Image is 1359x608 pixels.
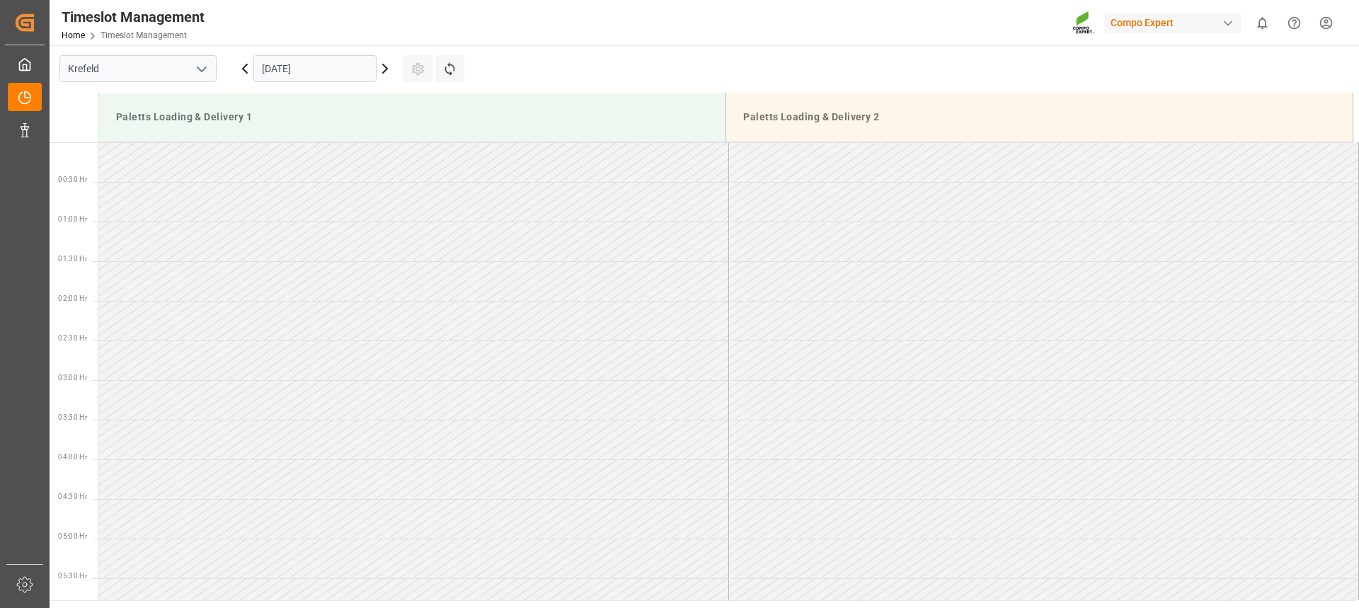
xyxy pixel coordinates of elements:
[58,493,87,500] span: 04:30 Hr
[110,104,714,130] div: Paletts Loading & Delivery 1
[58,334,87,342] span: 02:30 Hr
[59,55,217,82] input: Type to search/select
[58,413,87,421] span: 03:30 Hr
[58,572,87,580] span: 05:30 Hr
[1105,9,1246,36] button: Compo Expert
[58,215,87,223] span: 01:00 Hr
[58,294,87,302] span: 02:00 Hr
[1105,13,1241,33] div: Compo Expert
[190,58,212,80] button: open menu
[58,453,87,461] span: 04:00 Hr
[58,255,87,263] span: 01:30 Hr
[253,55,377,82] input: DD.MM.YYYY
[1072,11,1095,35] img: Screenshot%202023-09-29%20at%2010.02.21.png_1712312052.png
[1246,7,1278,39] button: show 0 new notifications
[58,374,87,382] span: 03:00 Hr
[62,6,205,28] div: Timeslot Management
[58,176,87,183] span: 00:30 Hr
[62,30,85,40] a: Home
[58,532,87,540] span: 05:00 Hr
[1278,7,1310,39] button: Help Center
[738,104,1341,130] div: Paletts Loading & Delivery 2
